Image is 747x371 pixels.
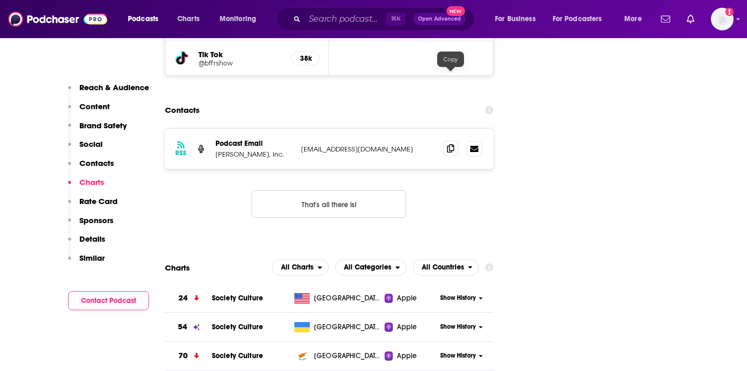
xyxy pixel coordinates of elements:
[212,351,263,360] a: Society Culture
[178,292,188,304] h3: 24
[385,293,437,303] a: Apple
[624,12,642,26] span: More
[281,264,313,271] span: All Charts
[386,12,405,26] span: ⌘ K
[711,8,734,30] button: Show profile menu
[418,16,461,22] span: Open Advanced
[178,350,188,362] h3: 70
[175,149,187,157] h3: RSS
[79,253,105,263] p: Similar
[68,234,105,253] button: Details
[165,342,212,370] a: 70
[220,12,256,26] span: Monitoring
[79,102,110,111] p: Content
[413,259,479,276] button: open menu
[437,351,486,360] button: Show History
[440,351,476,360] span: Show History
[711,8,734,30] span: Logged in as AparnaKulkarni
[68,291,149,310] button: Contact Podcast
[79,177,104,187] p: Charts
[68,177,104,196] button: Charts
[437,52,464,67] div: Copy
[68,196,118,215] button: Rate Card
[212,323,263,331] a: Society Culture
[344,264,391,271] span: All Categories
[79,215,113,225] p: Sponsors
[171,11,206,27] a: Charts
[198,49,284,59] h5: Tik Tok
[546,11,617,27] button: open menu
[385,351,437,361] a: Apple
[215,150,293,159] p: [PERSON_NAME], Inc.
[422,264,464,271] span: All Countries
[335,259,407,276] button: open menu
[128,12,158,26] span: Podcasts
[79,139,103,149] p: Social
[212,294,263,302] a: Society Culture
[335,259,407,276] h2: Categories
[553,12,602,26] span: For Podcasters
[495,12,536,26] span: For Business
[397,293,417,303] span: Apple
[314,322,381,332] span: Ukraine
[397,351,417,361] span: Apple
[79,234,105,244] p: Details
[397,322,417,332] span: Apple
[290,351,385,361] a: [GEOGRAPHIC_DATA]
[440,323,476,331] span: Show History
[121,11,172,27] button: open menu
[413,259,479,276] h2: Countries
[617,11,655,27] button: open menu
[68,158,114,177] button: Contacts
[683,10,699,28] a: Show notifications dropdown
[314,293,381,303] span: United States
[314,351,381,361] span: Cyprus
[79,196,118,206] p: Rate Card
[305,11,386,27] input: Search podcasts, credits, & more...
[272,259,329,276] button: open menu
[68,82,149,102] button: Reach & Audience
[711,8,734,30] img: User Profile
[68,102,110,121] button: Content
[215,139,293,148] p: Podcast Email
[272,259,329,276] h2: Platforms
[290,322,385,332] a: [GEOGRAPHIC_DATA]
[657,10,674,28] a: Show notifications dropdown
[212,11,270,27] button: open menu
[79,158,114,168] p: Contacts
[68,215,113,234] button: Sponsors
[68,253,105,272] button: Similar
[165,313,212,341] a: 54
[165,263,190,273] h2: Charts
[8,9,107,29] img: Podchaser - Follow, Share and Rate Podcasts
[300,54,311,63] h5: 38k
[440,294,476,302] span: Show History
[198,59,284,67] a: @bffrshow
[165,100,200,120] h2: Contacts
[178,321,187,333] h3: 54
[165,284,212,312] a: 24
[413,13,466,25] button: Open AdvancedNew
[725,8,734,16] svg: Add a profile image
[437,294,486,302] button: Show History
[68,121,127,140] button: Brand Safety
[79,121,127,130] p: Brand Safety
[301,145,435,154] p: [EMAIL_ADDRESS][DOMAIN_NAME]
[437,323,486,331] button: Show History
[385,322,437,332] a: Apple
[446,6,465,16] span: New
[79,82,149,92] p: Reach & Audience
[252,190,406,218] button: Nothing here.
[290,293,385,303] a: [GEOGRAPHIC_DATA]
[68,139,103,158] button: Social
[488,11,549,27] button: open menu
[286,7,484,31] div: Search podcasts, credits, & more...
[177,12,200,26] span: Charts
